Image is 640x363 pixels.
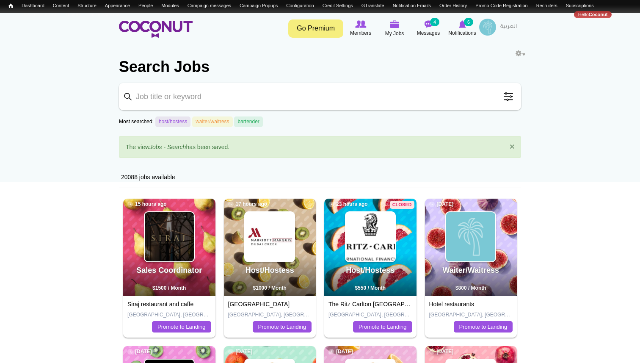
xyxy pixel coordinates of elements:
[134,2,157,9] a: People
[513,49,525,57] a: Configure
[85,11,124,18] a: Invite Statistics
[429,311,513,319] p: [GEOGRAPHIC_DATA], [GEOGRAPHIC_DATA]
[459,20,466,28] img: Notifications
[119,57,521,77] h2: Search Jobs
[288,19,343,38] a: Go Premium
[318,2,357,9] a: Credit Settings
[446,212,495,261] img: Hotel Restaurants
[127,301,193,308] a: Siraj restaurant and caffe
[73,2,101,9] a: Structure
[228,301,290,308] a: [GEOGRAPHIC_DATA]
[445,19,479,38] a: Notifications Notifications 6
[429,301,474,308] a: Hotel restaurants
[562,2,598,9] a: Subscriptions
[424,20,433,28] img: Messages
[60,11,85,18] a: Reports
[192,116,232,127] a: waiter/waitress
[328,201,368,208] span: 23 hours ago
[149,144,186,150] em: Jobs - Search
[350,29,371,37] span: Members
[228,201,268,208] span: 17 hours ago
[454,321,513,333] a: Promote to Landing
[328,348,353,355] span: [DATE]
[17,11,60,18] a: Unsubscribe List
[119,166,521,188] div: 20088 jobs available
[496,19,521,36] a: العربية
[228,348,253,355] span: [DATE]
[464,18,473,26] small: 6
[119,21,193,38] img: Home
[17,2,49,9] a: Dashboard
[282,2,318,9] a: Configuration
[355,285,386,291] span: $550 / Month
[346,266,394,274] a: Host/Hostess
[411,19,445,38] a: Messages Messages 4
[328,311,412,319] p: [GEOGRAPHIC_DATA], [GEOGRAPHIC_DATA]
[127,311,211,319] p: [GEOGRAPHIC_DATA], [GEOGRAPHIC_DATA]
[385,29,404,38] span: My Jobs
[344,19,378,38] a: Browse Members Members
[155,116,190,127] a: host/hostess
[442,266,499,274] a: Waiter/Waitress
[390,20,399,28] img: My Jobs
[253,285,287,291] span: $1000 / Month
[574,11,612,18] a: HelloCoconut
[510,142,515,151] a: ×
[455,285,486,291] span: $800 / Month
[246,266,294,274] a: Host/Hostess
[253,321,312,333] a: Promote to Landing
[430,18,439,26] small: 4
[127,201,167,208] span: 15 hours ago
[101,2,134,9] a: Appearance
[429,201,454,208] span: [DATE]
[119,118,154,125] label: Most searched:
[136,266,202,274] a: Sales Coordinator
[328,301,435,308] a: The Ritz Carlton [GEOGRAPHIC_DATA]
[234,116,262,127] a: bartender
[183,2,235,9] a: Campaign messages
[235,2,282,9] a: Campaign Popups
[152,321,211,333] a: Promote to Landing
[127,348,152,355] span: [DATE]
[4,2,17,10] a: Home
[448,29,476,37] span: Notifications
[152,285,186,291] span: $1500 / Month
[429,348,454,355] span: [DATE]
[589,12,608,17] strong: Coconut
[357,2,389,9] a: GTranslate
[119,136,521,158] div: The view has been saved.
[49,2,73,9] a: Content
[353,321,412,333] a: Promote to Landing
[119,83,521,110] input: Job title or keyword
[8,3,13,9] span: Home
[417,29,440,37] span: Messages
[532,2,562,9] a: Recruiters
[612,11,636,18] a: Log out
[435,2,471,9] a: Order History
[228,311,312,319] p: [GEOGRAPHIC_DATA], [GEOGRAPHIC_DATA]
[378,19,411,39] a: My Jobs My Jobs
[157,2,183,9] a: Modules
[145,212,194,261] img: Siraj restaurant and caffe
[355,20,366,28] img: Browse Members
[389,2,435,9] a: Notification Emails
[471,2,532,9] a: Promo Code Registration
[390,201,414,209] span: Closed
